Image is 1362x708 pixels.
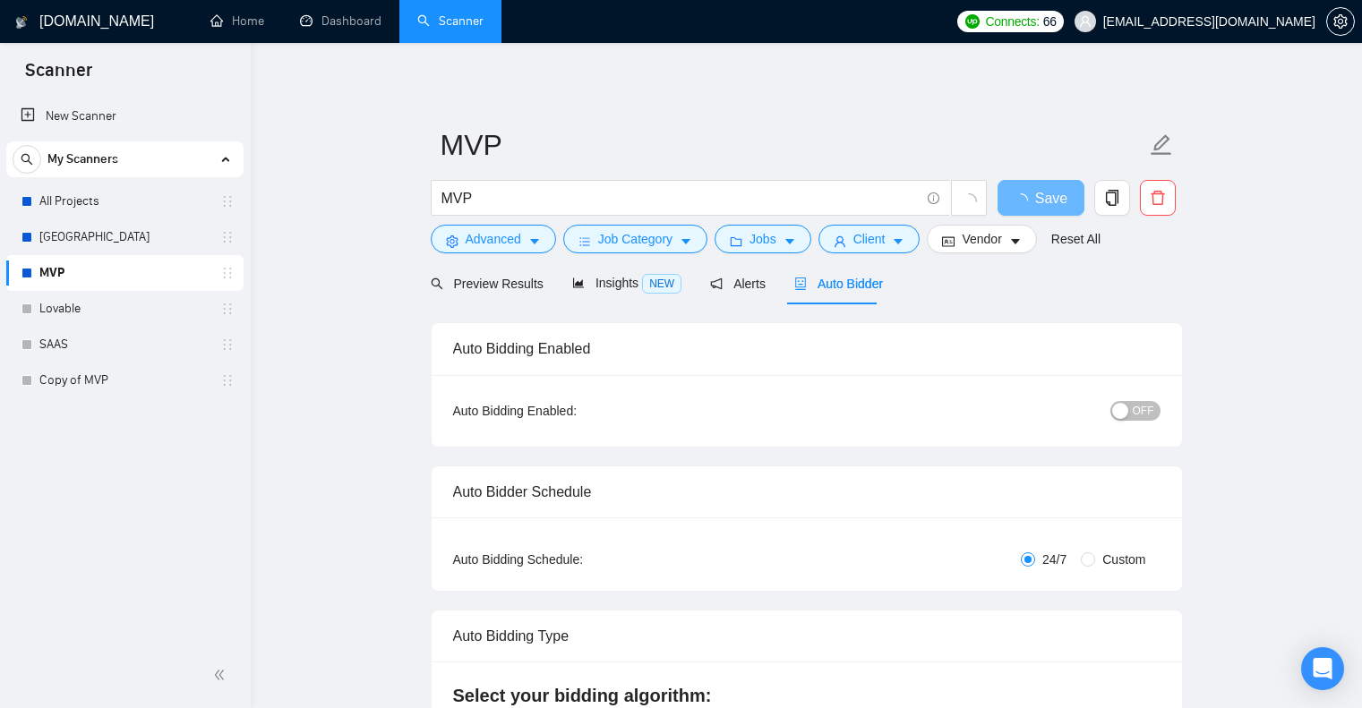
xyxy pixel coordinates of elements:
span: Jobs [750,229,776,249]
span: info-circle [928,192,939,204]
a: All Projects [39,183,210,219]
span: holder [220,194,235,209]
span: caret-down [680,235,692,248]
span: caret-down [892,235,904,248]
button: barsJob Categorycaret-down [563,225,707,253]
div: Open Intercom Messenger [1301,647,1344,690]
a: New Scanner [21,98,229,134]
button: idcardVendorcaret-down [927,225,1036,253]
span: Alerts [710,277,766,291]
button: settingAdvancedcaret-down [431,225,556,253]
span: notification [710,277,723,290]
a: [GEOGRAPHIC_DATA] [39,219,210,255]
h4: Select your bidding algorithm: [453,683,1161,708]
span: caret-down [528,235,541,248]
span: Connects: [985,12,1039,31]
span: Custom [1095,550,1152,569]
a: homeHome [210,13,264,29]
span: holder [220,266,235,280]
span: Scanner [11,57,107,95]
span: Auto Bidder [794,277,883,291]
span: Advanced [466,229,521,249]
span: folder [730,235,742,248]
span: Job Category [598,229,672,249]
div: Auto Bidding Schedule: [453,550,689,569]
input: Search Freelance Jobs... [441,187,920,209]
a: Copy of MVP [39,363,210,398]
input: Scanner name... [441,123,1146,167]
a: MVP [39,255,210,291]
span: setting [1327,14,1354,29]
span: Preview Results [431,277,544,291]
img: upwork-logo.png [965,14,980,29]
span: area-chart [572,277,585,289]
span: double-left [213,666,231,684]
span: OFF [1133,401,1154,421]
span: loading [961,193,977,209]
button: copy [1094,180,1130,216]
a: Lovable [39,291,210,327]
span: My Scanners [47,141,118,177]
span: Client [853,229,886,249]
span: search [431,277,443,290]
div: Auto Bidding Enabled [453,323,1161,374]
a: searchScanner [417,13,484,29]
span: robot [794,277,807,290]
span: holder [220,337,235,352]
a: dashboardDashboard [300,13,381,29]
span: NEW [642,274,681,294]
span: holder [220,302,235,316]
span: loading [1014,193,1035,208]
span: idcard [942,235,955,248]
button: setting [1326,7,1355,36]
div: Auto Bidding Enabled: [453,401,689,421]
a: SAAS [39,327,210,363]
span: holder [220,230,235,244]
a: Reset All [1051,229,1101,249]
button: delete [1140,180,1176,216]
span: caret-down [784,235,796,248]
span: search [13,153,40,166]
span: 66 [1043,12,1057,31]
span: Insights [572,276,681,290]
span: user [834,235,846,248]
span: Save [1035,187,1067,209]
span: setting [446,235,458,248]
button: search [13,145,41,174]
button: Save [998,180,1084,216]
div: Auto Bidder Schedule [453,466,1161,517]
img: logo [15,8,28,37]
button: userClientcaret-down [818,225,921,253]
span: holder [220,373,235,388]
span: edit [1150,133,1173,157]
div: Auto Bidding Type [453,610,1161,661]
li: New Scanner [6,98,244,134]
span: delete [1141,190,1175,206]
span: user [1079,15,1092,28]
span: caret-down [1009,235,1022,248]
span: copy [1095,190,1129,206]
li: My Scanners [6,141,244,398]
span: bars [578,235,591,248]
span: Vendor [962,229,1001,249]
button: folderJobscaret-down [715,225,811,253]
a: setting [1326,14,1355,29]
span: 24/7 [1035,550,1074,569]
